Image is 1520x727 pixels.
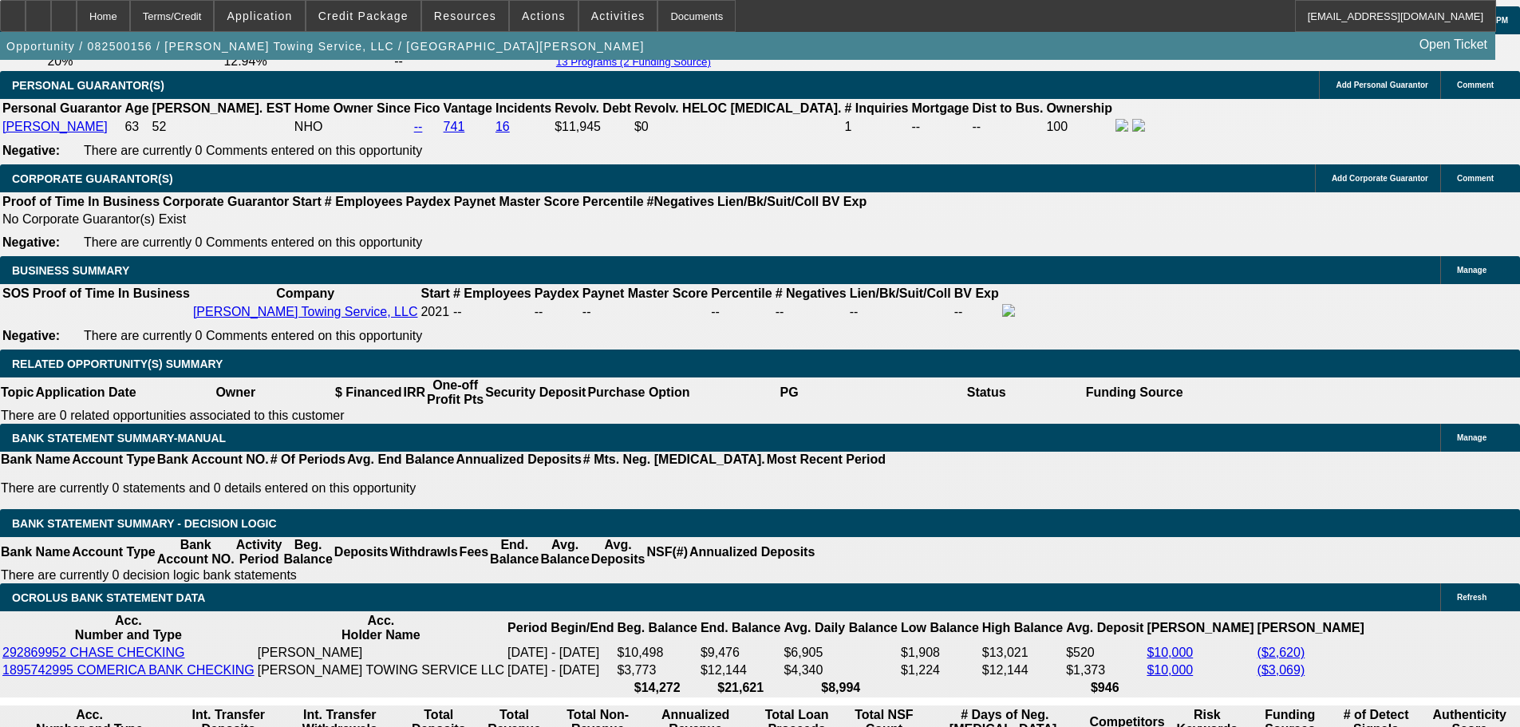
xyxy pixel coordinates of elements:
[1413,31,1494,58] a: Open Ticket
[434,10,496,22] span: Resources
[484,377,586,408] th: Security Deposit
[257,662,505,678] td: [PERSON_NAME] TOWING SERVICE LLC
[235,537,283,567] th: Activity Period
[137,377,334,408] th: Owner
[507,613,614,643] th: Period Begin/End
[306,1,420,31] button: Credit Package
[2,144,60,157] b: Negative:
[522,10,566,22] span: Actions
[1457,593,1486,602] span: Refresh
[2,194,160,210] th: Proof of Time In Business
[582,305,708,319] div: --
[422,1,508,31] button: Resources
[981,613,1064,643] th: High Balance
[12,79,164,92] span: PERSONAL GUARANTOR(S)
[2,211,874,227] td: No Corporate Guarantor(s) Exist
[294,118,412,136] td: NHO
[1257,613,1365,643] th: [PERSON_NAME]
[455,452,582,468] th: Annualized Deposits
[981,662,1064,678] td: $12,144
[12,358,223,370] span: RELATED OPPORTUNITY(S) SUMMARY
[586,377,690,408] th: Purchase Option
[972,118,1044,136] td: --
[634,101,842,115] b: Revolv. HELOC [MEDICAL_DATA].
[1,481,886,496] p: There are currently 0 statements and 0 details entered on this opportunity
[2,663,255,677] a: 1895742995 COMERICA BANK CHECKING
[489,537,539,567] th: End. Balance
[579,1,657,31] button: Activities
[717,195,819,208] b: Lien/Bk/Suit/Coll
[12,264,129,277] span: BUSINESS SUMMARY
[616,645,697,661] td: $10,498
[711,305,772,319] div: --
[495,101,551,115] b: Incidents
[582,452,766,468] th: # Mts. Neg. [MEDICAL_DATA].
[282,537,333,567] th: Beg. Balance
[535,286,579,300] b: Paydex
[163,195,289,208] b: Corporate Guarantor
[1132,119,1145,132] img: linkedin-icon.png
[647,195,715,208] b: #Negatives
[334,537,389,567] th: Deposits
[1257,646,1305,659] a: ($2,620)
[634,118,843,136] td: $0
[1147,646,1193,659] a: $10,000
[1257,663,1305,677] a: ($3,069)
[292,195,321,208] b: Start
[12,432,226,444] span: BANK STATEMENT SUMMARY-MANUAL
[783,613,898,643] th: Avg. Daily Balance
[1457,81,1494,89] span: Comment
[193,305,418,318] a: [PERSON_NAME] Towing Service, LLC
[276,286,334,300] b: Company
[700,645,781,661] td: $9,476
[1065,680,1144,696] th: $946
[766,452,886,468] th: Most Recent Period
[616,680,697,696] th: $14,272
[402,377,426,408] th: IRR
[1336,81,1428,89] span: Add Personal Guarantor
[334,377,403,408] th: $ Financed
[1457,266,1486,275] span: Manage
[1146,613,1254,643] th: [PERSON_NAME]
[257,613,505,643] th: Acc. Holder Name
[783,645,898,661] td: $6,905
[346,452,456,468] th: Avg. End Balance
[2,101,121,115] b: Personal Guarantor
[152,118,292,136] td: 52
[888,377,1085,408] th: Status
[414,120,423,133] a: --
[12,591,205,604] span: OCROLUS BANK STATEMENT DATA
[690,377,887,408] th: PG
[227,10,292,22] span: Application
[1147,663,1193,677] a: $10,000
[459,537,489,567] th: Fees
[2,286,30,302] th: SOS
[325,195,403,208] b: # Employees
[849,303,952,321] td: --
[2,646,185,659] a: 292869952 CHASE CHECKING
[711,286,772,300] b: Percentile
[954,286,999,300] b: BV Exp
[555,101,631,115] b: Revolv. Debt
[156,537,235,567] th: Bank Account NO.
[389,537,458,567] th: Withdrawls
[420,303,450,321] td: 2021
[1065,662,1144,678] td: $1,373
[453,286,531,300] b: # Employees
[646,537,689,567] th: NSF(#)
[406,195,451,208] b: Paydex
[71,452,156,468] th: Account Type
[1002,304,1015,317] img: facebook-icon.png
[507,645,614,661] td: [DATE] - [DATE]
[84,329,422,342] span: There are currently 0 Comments entered on this opportunity
[6,40,645,53] span: Opportunity / 082500156 / [PERSON_NAME] Towing Service, LLC / [GEOGRAPHIC_DATA][PERSON_NAME]
[1332,174,1428,183] span: Add Corporate Guarantor
[822,195,867,208] b: BV Exp
[844,101,908,115] b: # Inquiries
[554,118,632,136] td: $11,945
[2,235,60,249] b: Negative:
[539,537,590,567] th: Avg. Balance
[900,645,980,661] td: $1,908
[582,195,643,208] b: Percentile
[911,118,970,136] td: --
